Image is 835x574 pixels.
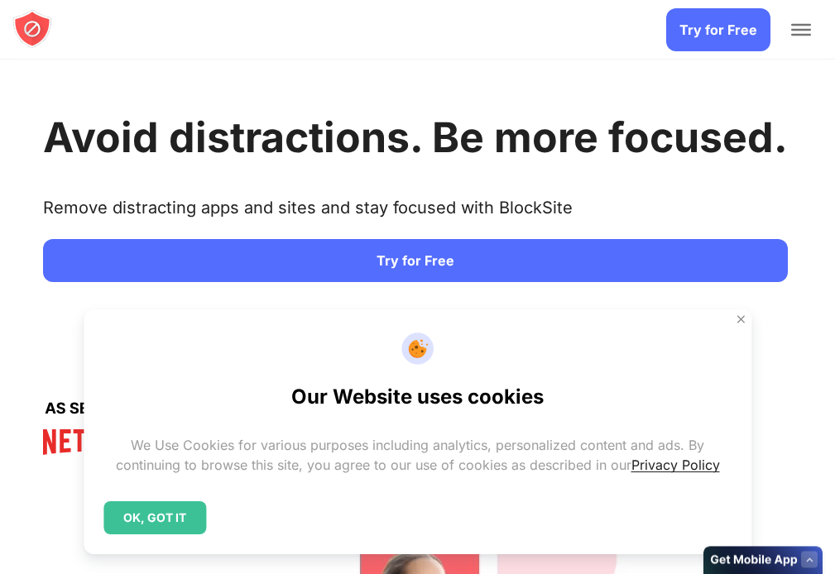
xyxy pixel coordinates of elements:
button: Toggle Menu [791,24,811,36]
img: blocksite logo [12,9,52,49]
a: Privacy Policy [631,457,720,473]
h2: Our Website uses cookies [291,385,544,409]
p: We Use Cookies for various purposes including analytics, personalized content and ads. By continu... [103,435,732,475]
a: Try for Free [43,239,788,282]
div: OK, GOT IT [103,501,206,534]
a: Try for Free [666,8,770,51]
text: Remove distracting apps and sites and stay focused with BlockSite [43,198,573,231]
h1: Avoid distractions. Be more focused. [43,112,788,162]
button: Close [730,309,751,330]
a: blocksite logo [12,9,52,51]
img: Close [734,313,747,326]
